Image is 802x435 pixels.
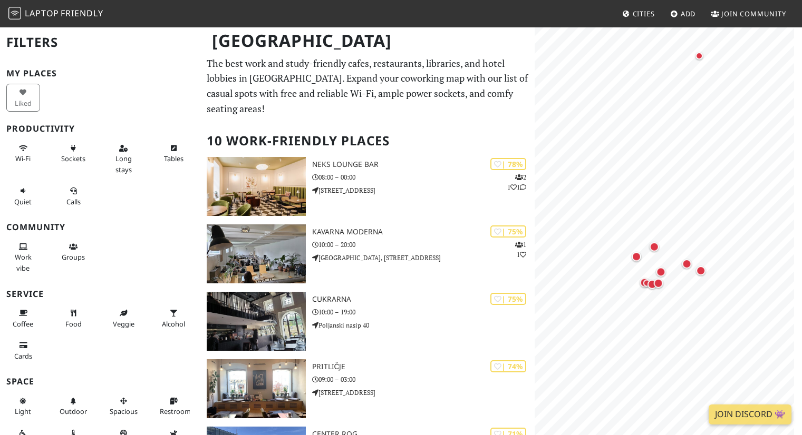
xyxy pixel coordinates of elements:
[113,319,134,329] span: Veggie
[694,264,708,278] div: Map marker
[15,252,32,272] span: People working
[14,351,32,361] span: Credit cards
[200,157,535,216] a: Neks Lounge Bar | 78% 211 Neks Lounge Bar 08:00 – 00:00 [STREET_ADDRESS]
[490,360,526,372] div: | 74%
[8,5,103,23] a: LaptopFriendly LaptopFriendly
[6,68,194,78] h3: My Places
[200,292,535,351] a: Cukrarna | 75% Cukrarna 10:00 – 19:00 Poljanski nasip 40
[507,172,526,192] p: 2 1 1
[61,154,85,163] span: Power sockets
[633,9,655,18] span: Cities
[164,154,183,163] span: Work-friendly tables
[56,304,90,332] button: Food
[490,158,526,170] div: | 78%
[65,319,82,329] span: Food
[721,9,786,18] span: Join Community
[312,362,535,371] h3: Pritličje
[56,140,90,167] button: Sockets
[207,157,305,216] img: Neks Lounge Bar
[6,337,40,364] button: Cards
[66,197,81,206] span: Video/audio calls
[312,253,535,263] p: [GEOGRAPHIC_DATA], [STREET_ADDRESS]
[490,293,526,305] div: | 75%
[630,250,643,263] div: Map marker
[6,377,194,387] h3: Space
[157,392,190,420] button: Restroom
[107,140,140,178] button: Long stays
[312,185,535,195] p: [STREET_ADDRESS]
[157,140,190,167] button: Tables
[56,238,90,266] button: Groups
[6,140,40,167] button: Wi-Fi
[6,238,40,276] button: Work vibe
[207,224,305,283] img: Kavarna Moderna
[312,160,535,169] h3: Neks Lounge Bar
[648,240,661,253] div: Map marker
[6,392,40,420] button: Light
[13,319,33,329] span: Coffee
[15,407,31,416] span: Natural light
[107,304,140,332] button: Veggie
[60,407,87,416] span: Outdoor area
[680,257,693,271] div: Map marker
[107,392,140,420] button: Spacious
[162,319,185,329] span: Alcohol
[312,228,535,236] h3: Kavarna Moderna
[207,292,305,351] img: Cukrarna
[645,277,659,291] div: Map marker
[515,240,526,260] p: 1 1
[618,4,659,23] a: Cities
[200,224,535,283] a: Kavarna Moderna | 75% 11 Kavarna Moderna 10:00 – 20:00 [GEOGRAPHIC_DATA], [STREET_ADDRESS]
[6,289,194,299] h3: Service
[652,276,665,290] div: Map marker
[207,56,528,116] p: The best work and study-friendly cafes, restaurants, libraries, and hotel lobbies in [GEOGRAPHIC_...
[56,182,90,210] button: Calls
[204,26,533,55] h1: [GEOGRAPHIC_DATA]
[707,4,790,23] a: Join Community
[312,172,535,182] p: 08:00 – 00:00
[312,307,535,317] p: 10:00 – 19:00
[654,265,668,279] div: Map marker
[15,154,31,163] span: Stable Wi-Fi
[6,304,40,332] button: Coffee
[56,392,90,420] button: Outdoor
[312,295,535,304] h3: Cukrarna
[312,388,535,398] p: [STREET_ADDRESS]
[490,225,526,238] div: | 75%
[200,359,535,418] a: Pritličje | 74% Pritličje 09:00 – 03:00 [STREET_ADDRESS]
[312,240,535,250] p: 10:00 – 20:00
[160,407,191,416] span: Restroom
[61,7,103,19] span: Friendly
[62,252,85,262] span: Group tables
[637,275,651,289] div: Map marker
[641,276,653,289] div: Map marker
[6,222,194,232] h3: Community
[693,50,706,62] div: Map marker
[6,182,40,210] button: Quiet
[207,359,305,418] img: Pritličje
[312,320,535,330] p: Poljanski nasip 40
[6,26,194,58] h2: Filters
[666,4,700,23] a: Add
[14,197,32,206] span: Quiet
[709,404,791,424] a: Join Discord 👾
[115,154,132,174] span: Long stays
[157,304,190,332] button: Alcohol
[110,407,138,416] span: Spacious
[207,125,528,157] h2: 10 Work-Friendly Places
[312,374,535,384] p: 09:00 – 03:00
[6,124,194,134] h3: Productivity
[8,7,21,19] img: LaptopFriendly
[681,9,696,18] span: Add
[25,7,59,19] span: Laptop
